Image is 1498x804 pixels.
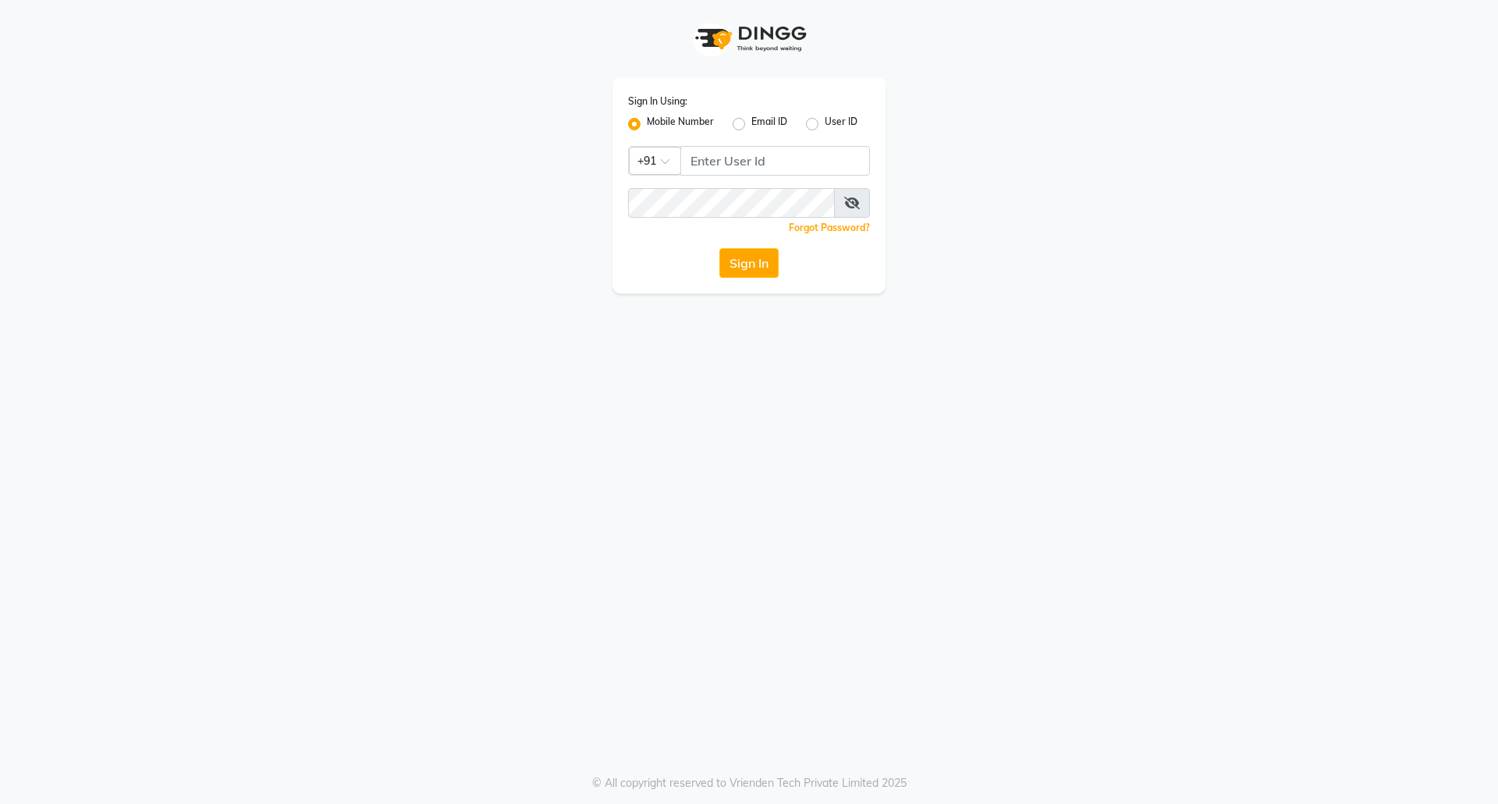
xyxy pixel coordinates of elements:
button: Sign In [719,248,779,278]
label: User ID [825,115,857,133]
img: logo1.svg [687,16,811,62]
label: Sign In Using: [628,94,687,109]
input: Username [628,188,835,218]
a: Forgot Password? [789,222,870,233]
input: Username [680,146,870,176]
label: Email ID [751,115,787,133]
label: Mobile Number [647,115,714,133]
